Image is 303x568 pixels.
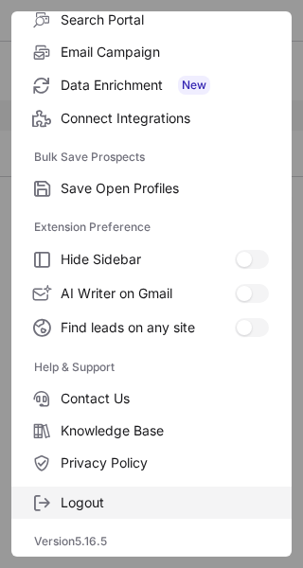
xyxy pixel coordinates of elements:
[61,422,269,439] span: Knowledge Base
[11,526,292,557] div: Version 5.16.5
[61,390,269,407] span: Contact Us
[61,11,269,28] span: Search Portal
[61,494,269,511] span: Logout
[34,142,269,172] label: Bulk Save Prospects
[11,447,292,479] label: Privacy Policy
[61,251,235,268] span: Hide Sidebar
[11,382,292,415] label: Contact Us
[178,76,210,95] span: New
[34,212,269,242] label: Extension Preference
[61,285,235,302] span: AI Writer on Gmail
[11,276,292,311] label: AI Writer on Gmail
[34,352,269,382] label: Help & Support
[61,44,269,61] span: Email Campaign
[11,487,292,519] label: Logout
[61,110,269,127] span: Connect Integrations
[61,454,269,471] span: Privacy Policy
[11,311,292,345] label: Find leads on any site
[11,172,292,204] label: Save Open Profiles
[11,415,292,447] label: Knowledge Base
[11,102,292,134] label: Connect Integrations
[61,76,269,95] span: Data Enrichment
[11,242,292,276] label: Hide Sidebar
[61,319,235,336] span: Find leads on any site
[11,68,292,102] label: Data Enrichment New
[11,36,292,68] label: Email Campaign
[61,180,269,197] span: Save Open Profiles
[11,4,292,36] label: Search Portal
